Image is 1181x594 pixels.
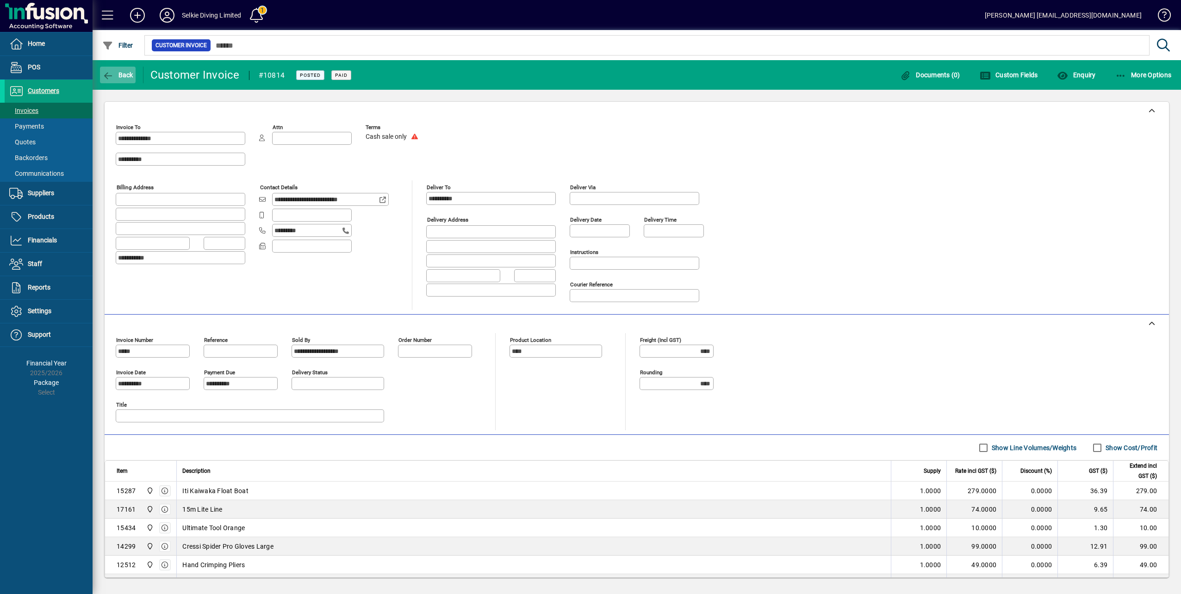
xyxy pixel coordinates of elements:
div: 14299 [117,542,136,551]
mat-label: Courier Reference [570,281,613,288]
span: Enquiry [1057,71,1095,79]
button: Filter [100,37,136,54]
a: Knowledge Base [1151,2,1169,32]
a: Products [5,205,93,229]
span: Shop [144,560,155,570]
span: Home [28,40,45,47]
span: Invoices [9,107,38,114]
div: Customer Invoice [150,68,240,82]
td: 0.0000 [1002,556,1057,574]
span: 1.0000 [920,542,941,551]
a: Support [5,323,93,346]
span: Financials [28,236,57,244]
span: Reports [28,284,50,291]
span: POS [28,63,40,71]
label: Show Line Volumes/Weights [990,443,1076,452]
span: Terms [366,124,421,130]
a: Staff [5,253,93,276]
span: Filter [102,42,133,49]
mat-label: Attn [273,124,283,130]
span: 1.0000 [920,505,941,514]
td: 74.00 [1113,500,1169,519]
app-page-header-button: Back [93,67,143,83]
mat-label: Title [116,402,127,408]
td: 279.00 [1113,482,1169,500]
a: Home [5,32,93,56]
span: Iti Kaiwaka Float Boat [182,486,249,495]
mat-label: Instructions [570,249,598,255]
mat-label: Invoice date [116,369,146,376]
div: 15434 [117,523,136,532]
a: Payments [5,118,93,134]
div: 15287 [117,486,136,495]
span: 15m Lite Line [182,505,222,514]
td: 0.0000 [1002,500,1057,519]
span: Package [34,379,59,386]
mat-label: Order number [398,337,432,343]
mat-label: Delivery status [292,369,328,376]
td: 36.39 [1057,482,1113,500]
a: Backorders [5,150,93,166]
mat-label: Deliver via [570,184,596,191]
div: [PERSON_NAME] [EMAIL_ADDRESS][DOMAIN_NAME] [985,8,1142,23]
td: 1.04 [1057,574,1113,593]
button: Add [123,7,152,24]
mat-label: Invoice number [116,337,153,343]
span: 1.0000 [920,523,941,532]
td: 0.0000 [1002,519,1057,537]
button: More Options [1113,67,1174,83]
mat-label: Deliver To [427,184,451,191]
mat-label: Sold by [292,337,310,343]
mat-label: Delivery time [644,217,677,223]
span: Supply [924,466,941,476]
a: Reports [5,276,93,299]
a: Quotes [5,134,93,150]
td: 8.00 [1113,574,1169,593]
button: Custom Fields [977,67,1040,83]
div: 74.0000 [952,505,996,514]
label: Show Cost/Profit [1104,443,1157,452]
a: Communications [5,166,93,181]
td: 6.39 [1057,556,1113,574]
span: Extend incl GST ($) [1119,461,1157,481]
a: POS [5,56,93,79]
td: 9.65 [1057,500,1113,519]
span: 1.0000 [920,486,941,495]
span: Customers [28,87,59,94]
span: Ultimate Tool Orange [182,523,245,532]
span: 1.0000 [920,560,941,569]
span: Back [102,71,133,79]
td: 1.30 [1057,519,1113,537]
span: Rate incl GST ($) [955,466,996,476]
span: Financial Year [26,359,67,367]
button: Profile [152,7,182,24]
span: Staff [28,260,42,267]
td: 99.00 [1113,537,1169,556]
mat-label: Delivery date [570,217,602,223]
div: #10814 [259,68,285,83]
td: 49.00 [1113,556,1169,574]
div: 99.0000 [952,542,996,551]
div: Selkie Diving Limited [182,8,242,23]
span: Payments [9,123,44,130]
mat-label: Reference [204,337,228,343]
td: 12.91 [1057,537,1113,556]
td: 10.00 [1113,519,1169,537]
mat-label: Invoice To [116,124,141,130]
mat-label: Product location [510,337,551,343]
span: Shop [144,486,155,496]
div: 12512 [117,560,136,569]
span: GST ($) [1089,466,1107,476]
span: Hand Crimping Pliers [182,560,245,569]
span: Customer Invoice [155,41,207,50]
div: 279.0000 [952,486,996,495]
a: Financials [5,229,93,252]
span: Shop [144,523,155,533]
span: More Options [1115,71,1172,79]
span: Quotes [9,138,36,146]
div: 17161 [117,505,136,514]
span: Item [117,466,128,476]
mat-label: Payment due [204,369,235,376]
button: Back [100,67,136,83]
mat-label: Rounding [640,369,662,376]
